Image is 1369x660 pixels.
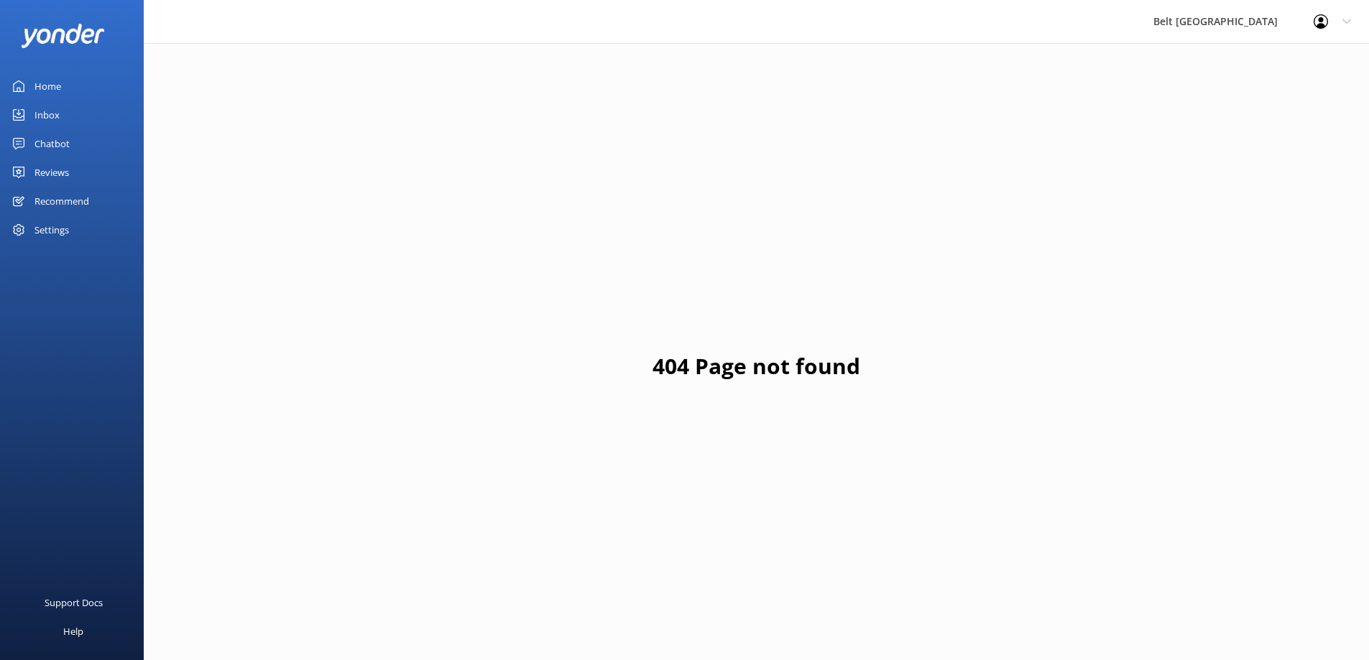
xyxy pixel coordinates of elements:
[34,158,69,187] div: Reviews
[34,215,69,244] div: Settings
[34,187,89,215] div: Recommend
[34,129,70,158] div: Chatbot
[653,349,860,384] h1: 404 Page not found
[34,72,61,101] div: Home
[34,101,60,129] div: Inbox
[45,588,103,617] div: Support Docs
[22,24,104,47] img: yonder-white-logo.png
[63,617,83,646] div: Help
